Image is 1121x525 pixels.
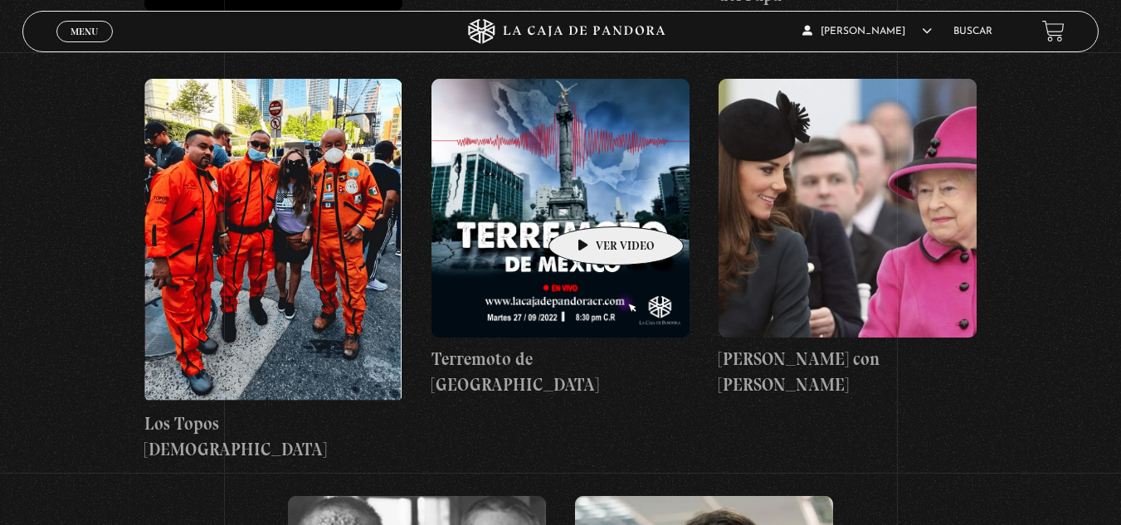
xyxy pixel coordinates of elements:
span: Cerrar [65,40,104,51]
a: Buscar [953,27,992,36]
h4: Los Topos [DEMOGRAPHIC_DATA] [144,411,402,463]
span: [PERSON_NAME] [802,27,932,36]
a: Terremoto de [GEOGRAPHIC_DATA] [431,79,690,397]
a: Los Topos [DEMOGRAPHIC_DATA] [144,79,402,462]
span: Menu [71,27,98,36]
h4: Terremoto de [GEOGRAPHIC_DATA] [431,346,690,398]
a: View your shopping cart [1042,20,1065,42]
h4: [PERSON_NAME] con [PERSON_NAME] [719,346,977,398]
a: [PERSON_NAME] con [PERSON_NAME] [719,79,977,397]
